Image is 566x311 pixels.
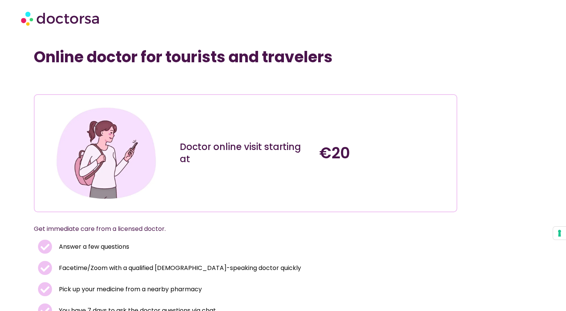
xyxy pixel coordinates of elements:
p: Get immediate care from a licensed doctor. [34,224,439,234]
iframe: Customer reviews powered by Trustpilot [38,77,152,87]
h4: €20 [319,144,451,162]
span: Pick up your medicine from a nearby pharmacy [57,284,202,295]
h1: Online doctor for tourists and travelers [34,48,457,66]
div: Doctor online visit starting at [180,141,312,165]
img: Illustration depicting a young woman in a casual outfit, engaged with her smartphone. She has a p... [54,101,159,206]
button: Your consent preferences for tracking technologies [553,227,566,240]
span: Answer a few questions [57,242,129,252]
span: Facetime/Zoom with a qualified [DEMOGRAPHIC_DATA]-speaking doctor quickly [57,263,301,273]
